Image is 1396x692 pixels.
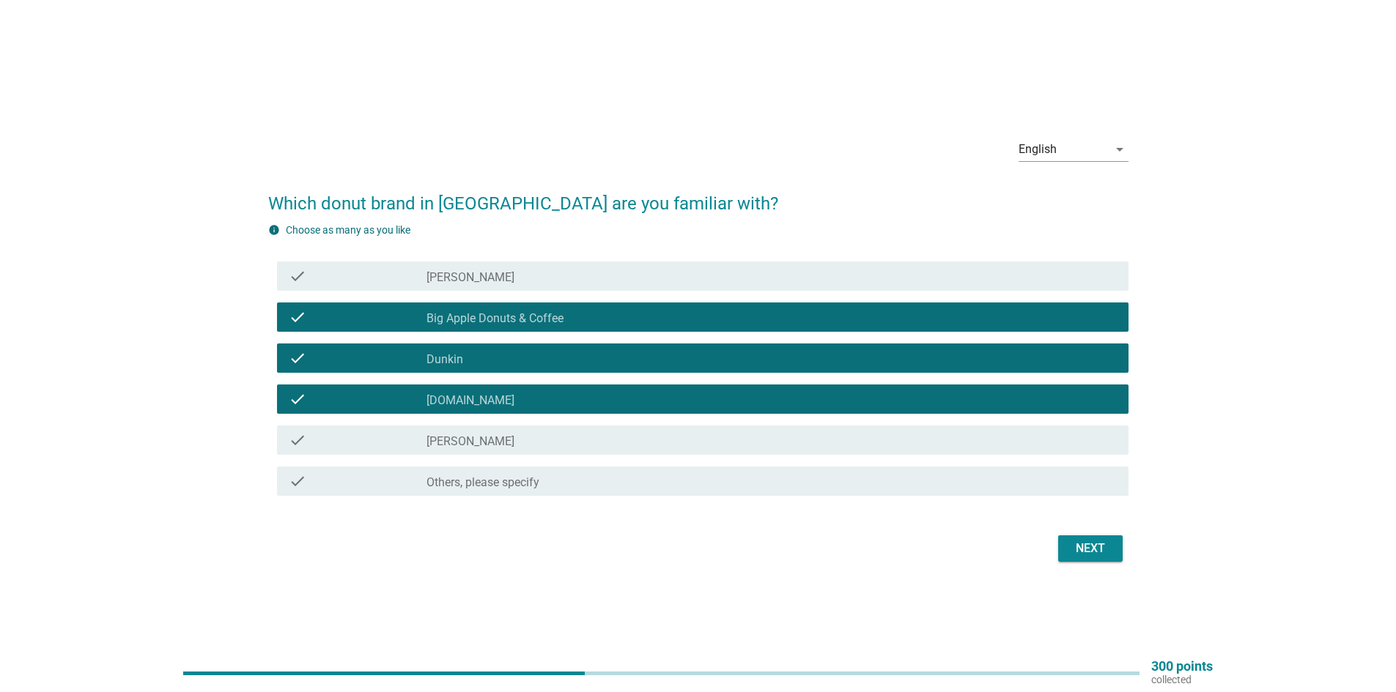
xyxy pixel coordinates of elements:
i: check [289,431,306,449]
i: check [289,390,306,408]
p: collected [1151,673,1213,686]
div: English [1019,143,1057,156]
label: Big Apple Donuts & Coffee [426,311,564,326]
p: 300 points [1151,660,1213,673]
div: Next [1070,540,1111,557]
h2: Which donut brand in [GEOGRAPHIC_DATA] are you familiar with? [268,176,1129,217]
label: Dunkin [426,352,463,367]
i: check [289,267,306,285]
label: [PERSON_NAME] [426,434,514,449]
label: [PERSON_NAME] [426,270,514,285]
i: check [289,349,306,367]
label: [DOMAIN_NAME] [426,393,514,408]
i: info [268,224,280,236]
i: arrow_drop_down [1111,141,1129,158]
i: check [289,308,306,326]
label: Others, please specify [426,475,539,490]
label: Choose as many as you like [286,224,410,236]
button: Next [1058,535,1123,562]
i: check [289,472,306,490]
